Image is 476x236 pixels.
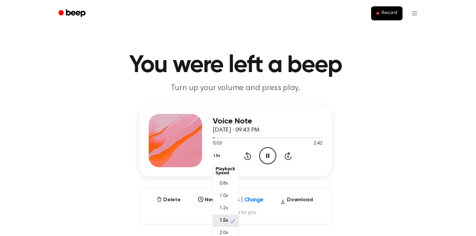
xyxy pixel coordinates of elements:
div: Playback Speed [213,164,239,178]
span: 0.8x [219,180,228,187]
span: 1.0x [219,193,228,200]
button: 1.5x [213,150,222,162]
span: 1.5x [219,217,228,224]
span: 1.2x [219,205,228,212]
